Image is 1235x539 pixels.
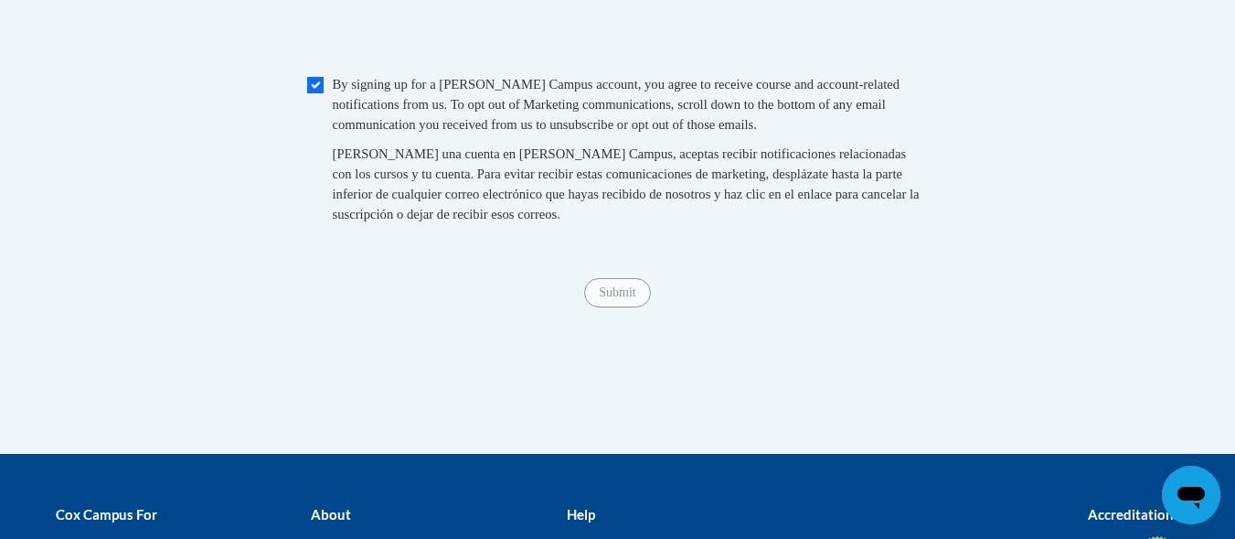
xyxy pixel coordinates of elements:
span: By signing up for a [PERSON_NAME] Campus account, you agree to receive course and account-related... [333,77,900,132]
span: [PERSON_NAME] una cuenta en [PERSON_NAME] Campus, aceptas recibir notificaciones relacionadas con... [333,146,920,221]
b: Help [567,506,595,523]
b: About [311,506,351,523]
b: Cox Campus For [56,506,157,523]
b: Accreditations [1088,506,1180,523]
iframe: Button to launch messaging window [1162,466,1220,524]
